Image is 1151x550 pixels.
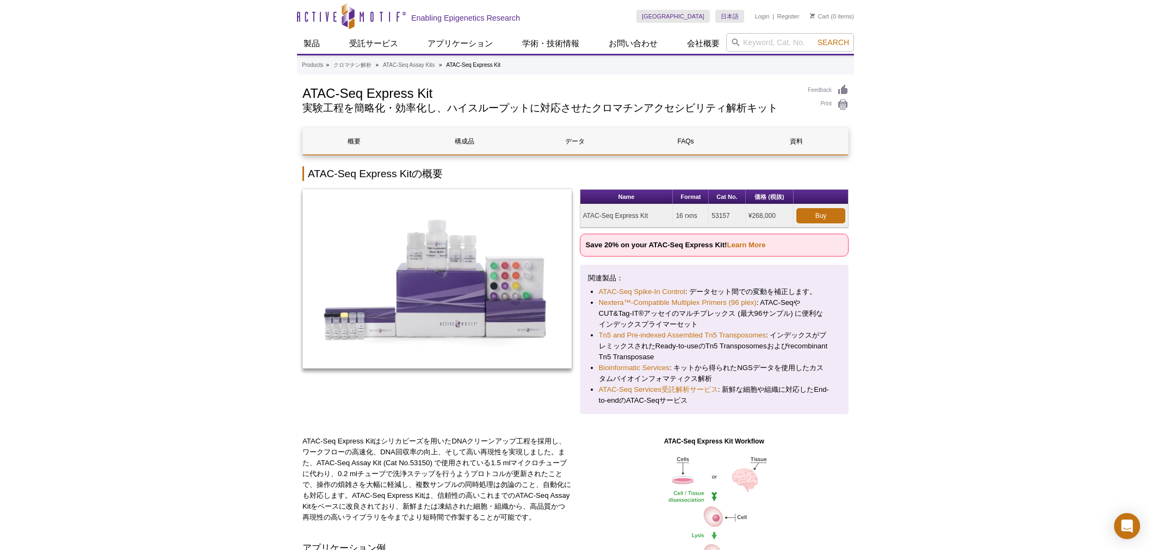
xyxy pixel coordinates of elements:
[810,10,854,23] li: (0 items)
[746,190,794,204] th: 価格 (税抜)
[673,190,709,204] th: Format
[810,13,815,18] img: Your Cart
[524,128,626,154] a: データ
[599,330,766,341] a: Tn5 and Pre-indexed Assembled Tn5 Transposomes
[302,189,572,368] img: ATAC-Seq Express Kit
[376,62,379,68] li: »
[383,60,435,70] a: ATAC-Seq Assay Kits
[421,33,499,54] a: アプリケーション
[439,62,442,68] li: »
[636,10,710,23] a: [GEOGRAPHIC_DATA]
[818,38,849,47] span: Search
[446,62,500,68] li: ATAC-Seq Express Kit
[1114,513,1140,539] div: Open Intercom Messenger
[602,33,664,54] a: お問い合わせ
[664,437,764,445] strong: ATAC-Seq Express Kit Workflow
[302,166,849,181] h2: ATAC-Seq Express Kitの概要
[709,190,745,204] th: Cat No.
[599,362,830,384] li: : キットから得られたNGSデータを使用したカスタムバイオインフォマティクス解析
[586,241,766,249] strong: Save 20% on your ATAC-Seq Express Kit!
[599,286,830,297] li: : データセット間での変動を補正します。
[755,12,770,20] a: Login
[411,13,520,23] h2: Enabling Epigenetics Research
[680,33,726,54] a: 会社概要
[808,84,849,96] a: Feedback
[808,99,849,111] a: Print
[297,33,326,54] a: 製品
[599,384,830,406] li: : 新鮮な細胞や組織に対応したEnd-to-endのATAC-Seqサービス
[709,204,745,228] td: 53157
[715,10,744,23] a: 日本語
[302,84,797,101] h1: ATAC-Seq Express Kit
[810,12,829,20] a: Cart
[772,10,774,23] li: |
[599,286,685,297] a: ATAC-Seq Spike-In Control
[673,204,709,228] td: 16 rxns
[745,128,847,154] a: 資料
[726,33,854,52] input: Keyword, Cat. No.
[599,384,718,395] a: ATAC-Seq Services受託解析サービス
[599,297,830,330] li: : ATAC-SeqやCUT&Tag-IT®アッセイのマルチプレックス (最大96サンプル) に便利なインデックスプライマーセット
[516,33,586,54] a: 学術・技術情報
[777,12,799,20] a: Register
[588,273,841,284] p: 関連製品：
[302,103,797,113] h2: 実験工程を簡略化・効率化し、ハイスループットに対応させたクロマチンアクセシビリティ解析キット
[302,60,323,70] a: Products
[727,241,765,249] a: Learn More
[746,204,794,228] td: ¥268,000
[333,60,372,70] a: クロマチン解析
[303,128,405,154] a: 概要
[796,208,845,223] a: Buy
[814,37,852,47] button: Search
[413,128,516,154] a: 構成品
[326,62,329,68] li: »
[580,204,673,228] td: ATAC-Seq Express Kit
[302,436,572,523] p: ATAC-Seq Express Kitはシリカビーズを用いたDNAクリーンアップ工程を採用し、ワークフローの高速化、DNA回収率の向上、そして高い再現性を実現しました。また、ATAC-Seq ...
[599,297,757,308] a: Nextera™-Compatible Multiplex Primers (96 plex)
[599,362,670,373] a: Bioinformatic Services
[599,330,830,362] li: : インデックスがプレミックスされたReady-to-useのTn5 Transposomesおよびrecombinant Tn5 Transposase
[343,33,405,54] a: 受託サービス
[635,128,737,154] a: FAQs
[580,190,673,204] th: Name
